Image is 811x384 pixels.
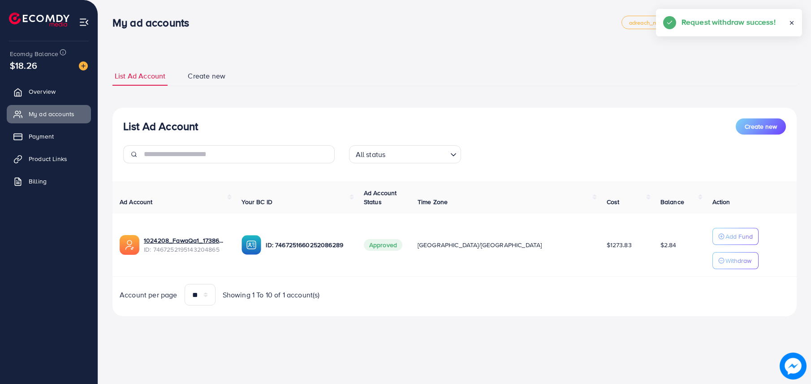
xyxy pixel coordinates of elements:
[120,197,153,206] span: Ad Account
[388,146,446,161] input: Search for option
[621,16,697,29] a: adreach_new_package
[29,154,67,163] span: Product Links
[7,150,91,168] a: Product Links
[682,16,776,28] h5: Request withdraw success!
[120,290,177,300] span: Account per page
[79,17,89,27] img: menu
[712,252,759,269] button: Withdraw
[242,235,261,255] img: ic-ba-acc.ded83a64.svg
[10,49,58,58] span: Ecomdy Balance
[349,145,461,163] div: Search for option
[364,239,402,251] span: Approved
[607,197,620,206] span: Cost
[10,59,37,72] span: $18.26
[144,236,227,245] a: 1024208_FawaQa1_1738605147168
[123,120,198,133] h3: List Ad Account
[144,236,227,254] div: <span class='underline'>1024208_FawaQa1_1738605147168</span></br>7467252195143204865
[354,148,388,161] span: All status
[266,240,349,250] p: ID: 7467251660252086289
[29,87,56,96] span: Overview
[418,197,448,206] span: Time Zone
[712,197,730,206] span: Action
[120,235,139,255] img: ic-ads-acc.e4c84228.svg
[725,231,753,242] p: Add Fund
[725,255,751,266] p: Withdraw
[112,16,196,29] h3: My ad accounts
[144,245,227,254] span: ID: 7467252195143204865
[736,118,786,135] button: Create new
[29,177,47,186] span: Billing
[223,290,320,300] span: Showing 1 To 10 of 1 account(s)
[79,61,88,70] img: image
[660,240,677,249] span: $2.84
[188,71,225,81] span: Create new
[629,20,689,26] span: adreach_new_package
[607,240,632,249] span: $1273.83
[745,122,777,131] span: Create new
[7,172,91,190] a: Billing
[418,240,542,249] span: [GEOGRAPHIC_DATA]/[GEOGRAPHIC_DATA]
[29,132,54,141] span: Payment
[7,83,91,100] a: Overview
[242,197,272,206] span: Your BC ID
[364,188,397,206] span: Ad Account Status
[7,127,91,145] a: Payment
[660,197,684,206] span: Balance
[29,109,74,118] span: My ad accounts
[115,71,165,81] span: List Ad Account
[712,228,759,245] button: Add Fund
[780,353,806,379] img: image
[9,13,69,26] img: logo
[7,105,91,123] a: My ad accounts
